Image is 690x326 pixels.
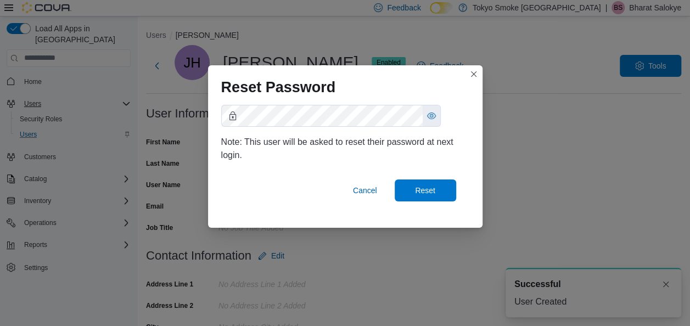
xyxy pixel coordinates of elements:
span: Reset [415,185,435,196]
div: Note: This user will be asked to reset their password at next login. [221,136,469,162]
span: Cancel [353,185,377,196]
button: Show password as plain text. Note: this will visually expose your password on the screen. [423,105,440,126]
button: Closes this modal window [467,68,480,81]
button: Cancel [349,179,382,201]
h1: Reset Password [221,78,336,96]
button: Reset [395,179,456,201]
